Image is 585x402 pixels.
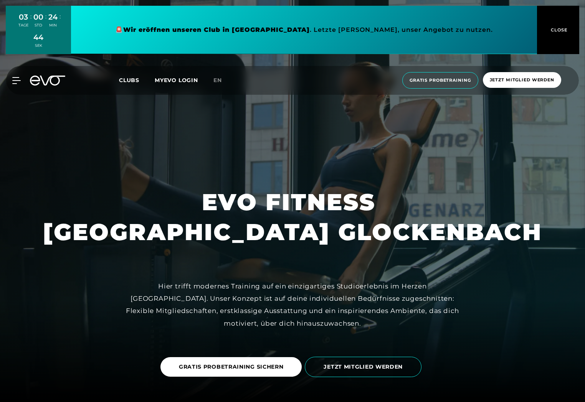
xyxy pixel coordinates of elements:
[549,26,568,33] span: CLOSE
[33,23,43,28] div: STD
[155,77,198,84] a: MYEVO LOGIN
[18,12,28,23] div: 03
[120,280,465,330] div: Hier trifft modernes Training auf ein einzigartiges Studioerlebnis im Herzen [GEOGRAPHIC_DATA]. U...
[45,12,46,33] div: :
[490,77,554,83] span: Jetzt Mitglied werden
[119,76,155,84] a: Clubs
[33,12,43,23] div: 00
[179,363,284,371] span: GRATIS PROBETRAINING SICHERN
[400,72,481,89] a: Gratis Probetraining
[59,12,61,33] div: :
[305,351,425,383] a: JETZT MITGLIED WERDEN
[33,32,43,43] div: 44
[48,23,58,28] div: MIN
[43,187,542,247] h1: EVO FITNESS [GEOGRAPHIC_DATA] GLOCKENBACH
[160,351,305,382] a: GRATIS PROBETRAINING SICHERN
[18,23,28,28] div: TAGE
[48,12,58,23] div: 24
[213,76,231,85] a: en
[33,43,43,48] div: SEK
[213,77,222,84] span: en
[481,72,564,89] a: Jetzt Mitglied werden
[410,77,471,84] span: Gratis Probetraining
[537,6,579,54] button: CLOSE
[324,363,403,371] span: JETZT MITGLIED WERDEN
[30,12,31,33] div: :
[119,77,139,84] span: Clubs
